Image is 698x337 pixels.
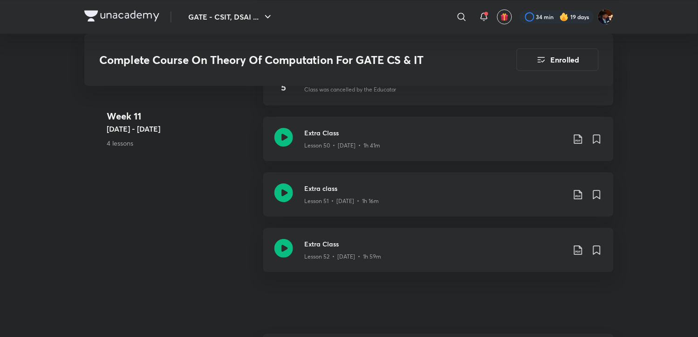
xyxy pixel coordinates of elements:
[107,110,256,124] h4: Week 11
[497,9,512,24] button: avatar
[560,12,569,21] img: streak
[183,7,279,26] button: GATE - CSIT, DSAI ...
[304,183,565,193] h3: Extra class
[304,239,565,249] h3: Extra Class
[107,139,256,148] p: 4 lessons
[263,117,614,172] a: Extra ClassLesson 50 • [DATE] • 1h 41m
[598,9,614,25] img: Asmeet Gupta
[304,85,397,94] p: Class was cancelled by the Educator
[107,124,256,135] h5: [DATE] - [DATE]
[263,228,614,283] a: Extra ClassLesson 52 • [DATE] • 1h 59m
[84,10,159,21] img: Company Logo
[274,80,293,94] h4: 5
[263,61,614,117] a: Aug5Extra classClass was cancelled by the Educator
[263,172,614,228] a: Extra classLesson 51 • [DATE] • 1h 16m
[304,128,565,138] h3: Extra Class
[304,197,379,205] p: Lesson 51 • [DATE] • 1h 16m
[99,53,464,67] h3: Complete Course On Theory Of Computation For GATE CS & IT
[304,141,380,150] p: Lesson 50 • [DATE] • 1h 41m
[84,10,159,24] a: Company Logo
[304,253,381,261] p: Lesson 52 • [DATE] • 1h 59m
[517,49,599,71] button: Enrolled
[500,13,509,21] img: avatar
